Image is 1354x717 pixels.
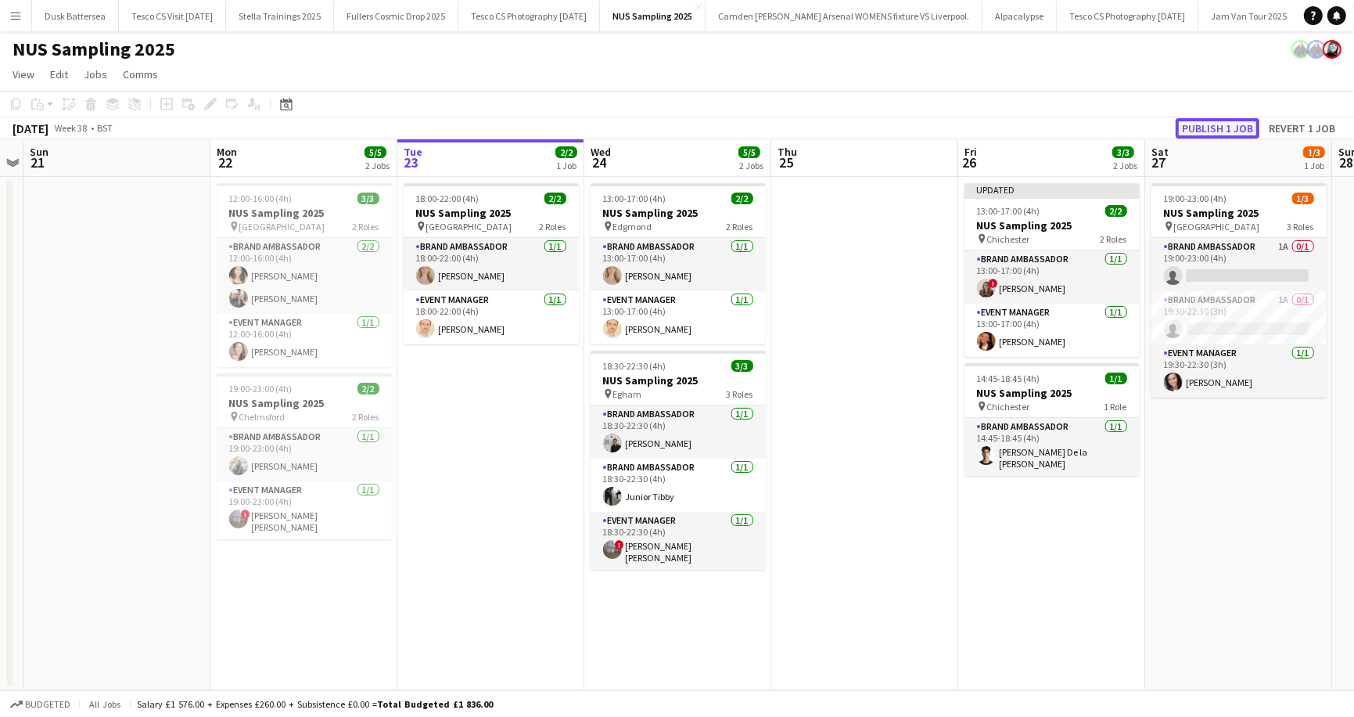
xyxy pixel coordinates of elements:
[25,699,70,710] span: Budgeted
[229,383,293,395] span: 19:00-23:00 (4h)
[30,145,48,159] span: Sun
[615,540,624,549] span: !
[739,160,763,171] div: 2 Jobs
[27,153,48,171] span: 21
[1151,183,1327,398] app-job-card: 19:00-23:00 (4h)1/3NUS Sampling 2025 [GEOGRAPHIC_DATA]3 RolesBrand Ambassador1A0/119:00-23:00 (4h...
[964,304,1140,357] app-card-role: Event Manager1/113:00-17:00 (4h)[PERSON_NAME]
[964,386,1140,400] h3: NUS Sampling 2025
[217,206,392,220] h3: NUS Sampling 2025
[1304,160,1324,171] div: 1 Job
[44,64,74,85] a: Edit
[1151,344,1327,398] app-card-role: Event Manager1/119:30-22:30 (3h)[PERSON_NAME]
[731,193,753,204] span: 2/2
[977,373,1040,384] span: 14:45-18:45 (4h)
[217,183,392,367] app-job-card: 12:00-16:00 (4h)3/3NUS Sampling 2025 [GEOGRAPHIC_DATA]2 RolesBrand Ambassador2/212:00-16:00 (4h)[...
[123,67,158,81] span: Comms
[540,221,566,232] span: 2 Roles
[982,1,1057,31] button: Alpacalypse
[214,153,237,171] span: 22
[1151,145,1169,159] span: Sat
[401,153,422,171] span: 23
[588,153,611,171] span: 24
[555,146,577,158] span: 2/2
[226,1,334,31] button: Stella Trainings 2025
[1198,1,1300,31] button: Jam Van Tour 2025
[591,512,766,570] app-card-role: Event Manager1/118:30-22:30 (4h)![PERSON_NAME] [PERSON_NAME]
[977,205,1040,217] span: 13:00-17:00 (4h)
[241,510,250,519] span: !
[353,411,379,423] span: 2 Roles
[217,373,392,539] div: 19:00-23:00 (4h)2/2NUS Sampling 2025 Chelmsford2 RolesBrand Ambassador1/119:00-23:00 (4h)[PERSON_...
[77,64,113,85] a: Jobs
[6,64,41,85] a: View
[603,193,666,204] span: 13:00-17:00 (4h)
[404,291,579,344] app-card-role: Event Manager1/118:00-22:00 (4h)[PERSON_NAME]
[591,373,766,387] h3: NUS Sampling 2025
[1057,1,1198,31] button: Tesco CS Photography [DATE]
[1151,206,1327,220] h3: NUS Sampling 2025
[778,145,797,159] span: Thu
[416,193,479,204] span: 18:00-22:00 (4h)
[1176,118,1259,139] button: Publish 1 job
[964,218,1140,232] h3: NUS Sampling 2025
[1292,193,1314,204] span: 1/3
[404,238,579,291] app-card-role: Brand Ambassador1/118:00-22:00 (4h)[PERSON_NAME]
[613,388,642,400] span: Egham
[591,238,766,291] app-card-role: Brand Ambassador1/113:00-17:00 (4h)[PERSON_NAME]
[137,698,493,710] div: Salary £1 576.00 + Expenses £260.00 + Subsistence £0.00 =
[217,238,392,314] app-card-role: Brand Ambassador2/212:00-16:00 (4h)[PERSON_NAME][PERSON_NAME]
[1303,146,1325,158] span: 1/3
[1149,153,1169,171] span: 27
[50,67,68,81] span: Edit
[964,183,1140,357] app-job-card: Updated13:00-17:00 (4h)2/2NUS Sampling 2025 Chichester2 RolesBrand Ambassador1/113:00-17:00 (4h)!...
[365,146,386,158] span: 5/5
[426,221,512,232] span: [GEOGRAPHIC_DATA]
[217,145,237,159] span: Mon
[1151,238,1327,291] app-card-role: Brand Ambassador1A0/119:00-23:00 (4h)
[1262,118,1341,139] button: Revert 1 job
[353,221,379,232] span: 2 Roles
[989,279,998,288] span: !
[458,1,600,31] button: Tesco CS Photography [DATE]
[119,1,226,31] button: Tesco CS Visit [DATE]
[1104,401,1127,413] span: 1 Role
[556,160,576,171] div: 1 Job
[365,160,390,171] div: 2 Jobs
[1105,373,1127,384] span: 1/1
[13,121,48,136] div: [DATE]
[731,360,753,372] span: 3/3
[600,1,706,31] button: NUS Sampling 2025
[1291,40,1310,59] app-user-avatar: Danielle Ferguson
[591,351,766,570] div: 18:30-22:30 (4h)3/3NUS Sampling 2025 Egham3 RolesBrand Ambassador1/118:30-22:30 (4h)[PERSON_NAME]...
[404,183,579,344] app-job-card: 18:00-22:00 (4h)2/2NUS Sampling 2025 [GEOGRAPHIC_DATA]2 RolesBrand Ambassador1/118:00-22:00 (4h)[...
[1112,146,1134,158] span: 3/3
[1174,221,1260,232] span: [GEOGRAPHIC_DATA]
[987,401,1030,413] span: Chichester
[32,1,119,31] button: Dusk Battersea
[1288,221,1314,232] span: 3 Roles
[964,418,1140,476] app-card-role: Brand Ambassador1/114:45-18:45 (4h)[PERSON_NAME] De la [PERSON_NAME]
[964,183,1140,196] div: Updated
[591,183,766,344] app-job-card: 13:00-17:00 (4h)2/2NUS Sampling 2025 Edgmond2 RolesBrand Ambassador1/113:00-17:00 (4h)[PERSON_NAM...
[1307,40,1326,59] app-user-avatar: Danielle Ferguson
[13,67,34,81] span: View
[13,38,175,61] h1: NUS Sampling 2025
[603,360,666,372] span: 18:30-22:30 (4h)
[964,363,1140,476] div: 14:45-18:45 (4h)1/1NUS Sampling 2025 Chichester1 RoleBrand Ambassador1/114:45-18:45 (4h)[PERSON_N...
[404,206,579,220] h3: NUS Sampling 2025
[217,396,392,410] h3: NUS Sampling 2025
[591,405,766,459] app-card-role: Brand Ambassador1/118:30-22:30 (4h)[PERSON_NAME]
[1113,160,1137,171] div: 2 Jobs
[8,696,73,713] button: Budgeted
[987,233,1030,245] span: Chichester
[217,428,392,481] app-card-role: Brand Ambassador1/119:00-23:00 (4h)[PERSON_NAME]
[591,291,766,344] app-card-role: Event Manager1/113:00-17:00 (4h)[PERSON_NAME]
[377,698,493,710] span: Total Budgeted £1 836.00
[738,146,760,158] span: 5/5
[775,153,797,171] span: 25
[591,206,766,220] h3: NUS Sampling 2025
